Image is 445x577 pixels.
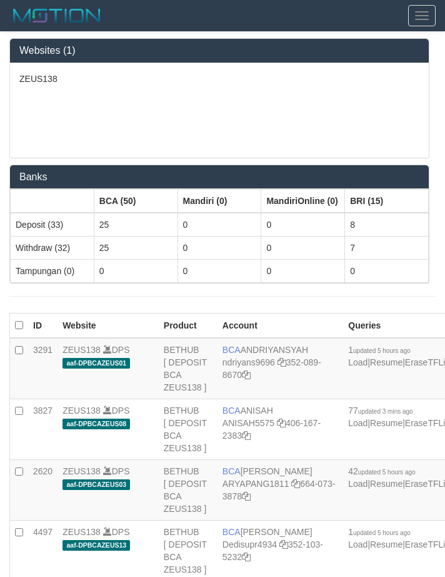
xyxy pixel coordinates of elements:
span: 77 [348,406,412,416]
td: 0 [177,260,261,283]
a: Copy ndriyans9696 to clipboard [277,357,286,367]
td: 8 [345,213,429,237]
a: Load [348,479,367,489]
a: ZEUS138 [62,345,101,355]
span: BCA [222,466,241,476]
a: Load [348,418,367,428]
a: Resume [370,479,402,489]
th: Group: activate to sort column ascending [177,190,261,213]
th: ID [28,314,57,339]
a: ANISAH5575 [222,418,274,428]
td: DPS [57,338,159,399]
span: updated 3 mins ago [358,408,413,415]
a: Copy Dedisupr4934 to clipboard [279,539,288,549]
td: 25 [94,213,177,237]
td: Tampungan (0) [11,260,94,283]
span: aaf-DPBCAZEUS08 [62,419,130,429]
a: Load [348,539,367,549]
th: Product [159,314,217,339]
span: aaf-DPBCAZEUS03 [62,479,130,490]
td: 3827 [28,399,57,460]
a: Copy 6640733878 to clipboard [242,491,251,501]
a: Copy 4061672383 to clipboard [242,431,251,441]
td: 3291 [28,338,57,399]
td: ANISAH 406-167-2383 [217,399,343,460]
th: Group: activate to sort column ascending [11,190,94,213]
td: DPS [57,460,159,521]
td: 0 [261,237,345,260]
span: BCA [222,406,241,416]
a: Copy ARYAPANG1811 to clipboard [291,479,300,489]
span: aaf-DPBCAZEUS01 [62,358,130,369]
a: ZEUS138 [62,406,101,416]
span: BCA [222,527,241,537]
td: 7 [345,237,429,260]
h3: Banks [19,171,419,183]
span: aaf-DPBCAZEUS13 [62,540,130,551]
span: updated 5 hours ago [358,469,416,476]
span: 1 [348,345,411,355]
th: Website [57,314,159,339]
td: 0 [177,213,261,237]
td: Withdraw (32) [11,237,94,260]
th: Account [217,314,343,339]
td: ANDRIYANSYAH 352-089-8670 [217,338,343,399]
a: ARYAPANG1811 [222,479,289,489]
a: Resume [370,357,402,367]
span: updated 5 hours ago [353,529,411,536]
td: 0 [261,260,345,283]
td: BETHUB [ DEPOSIT BCA ZEUS138 ] [159,399,217,460]
td: Deposit (33) [11,213,94,237]
th: Group: activate to sort column ascending [94,190,177,213]
p: ZEUS138 [19,73,419,85]
td: 0 [94,260,177,283]
a: Resume [370,539,402,549]
td: 25 [94,237,177,260]
img: MOTION_logo.png [9,6,104,25]
td: 0 [261,213,345,237]
span: 42 [348,466,415,476]
span: BCA [222,345,241,355]
a: Copy 3521035232 to clipboard [242,552,251,562]
th: Group: activate to sort column ascending [261,190,345,213]
a: ZEUS138 [62,527,101,537]
h3: Websites (1) [19,45,419,56]
td: [PERSON_NAME] 664-073-3878 [217,460,343,521]
td: 0 [177,237,261,260]
td: 2620 [28,460,57,521]
a: Resume [370,418,402,428]
a: Copy 3520898670 to clipboard [242,370,251,380]
td: BETHUB [ DEPOSIT BCA ZEUS138 ] [159,460,217,521]
th: Group: activate to sort column ascending [345,190,429,213]
span: updated 5 hours ago [353,347,411,354]
span: 1 [348,527,411,537]
a: Copy ANISAH5575 to clipboard [277,418,286,428]
a: ndriyans9696 [222,357,275,367]
td: BETHUB [ DEPOSIT BCA ZEUS138 ] [159,338,217,399]
a: ZEUS138 [62,466,101,476]
td: DPS [57,399,159,460]
td: 0 [345,260,429,283]
a: Dedisupr4934 [222,539,277,549]
a: Load [348,357,367,367]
